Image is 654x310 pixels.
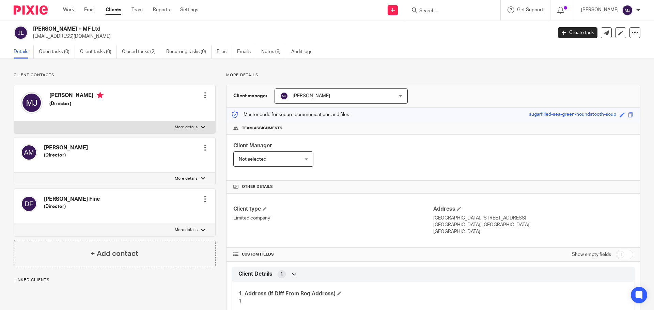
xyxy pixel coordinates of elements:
a: Email [84,6,95,13]
a: Open tasks (0) [39,45,75,59]
span: Not selected [239,157,266,162]
p: Linked clients [14,277,216,283]
a: Files [217,45,232,59]
h4: Client type [233,206,433,213]
p: More details [175,125,198,130]
p: Limited company [233,215,433,222]
input: Search [419,8,480,14]
a: Recurring tasks (0) [166,45,212,59]
span: Team assignments [242,126,282,131]
p: More details [175,227,198,233]
h4: [PERSON_NAME] Fine [44,196,100,203]
img: svg%3E [622,5,633,16]
h4: 1. Address (if Diff From Reg Address) [239,290,433,297]
a: Clients [106,6,121,13]
span: [PERSON_NAME] [293,94,330,98]
h4: CUSTOM FIELDS [233,252,433,257]
span: Get Support [517,7,543,12]
a: Work [63,6,74,13]
h4: [PERSON_NAME] [49,92,104,100]
p: Client contacts [14,72,216,78]
img: svg%3E [21,144,37,161]
a: Client tasks (0) [80,45,117,59]
span: Client Manager [233,143,272,148]
a: Settings [180,6,198,13]
h2: [PERSON_NAME] + MF Ltd [33,26,445,33]
a: Closed tasks (2) [122,45,161,59]
p: More details [175,176,198,181]
h4: Address [433,206,633,213]
img: Pixie [14,5,48,15]
label: Show empty fields [572,251,611,258]
p: Master code for secure communications and files [232,111,349,118]
h5: (Director) [44,152,88,159]
h3: Client manager [233,93,268,99]
p: [PERSON_NAME] [581,6,619,13]
p: [EMAIL_ADDRESS][DOMAIN_NAME] [33,33,548,40]
span: Other details [242,184,273,190]
i: Primary [97,92,104,99]
p: More details [226,72,640,78]
a: Emails [237,45,256,59]
a: Create task [558,27,597,38]
img: svg%3E [21,196,37,212]
p: [GEOGRAPHIC_DATA], [STREET_ADDRESS] [433,215,633,222]
h4: [PERSON_NAME] [44,144,88,151]
img: svg%3E [14,26,28,40]
a: Audit logs [291,45,317,59]
h5: (Director) [44,203,100,210]
img: svg%3E [21,92,43,114]
h5: (Director) [49,100,104,107]
a: Team [131,6,143,13]
a: Reports [153,6,170,13]
span: 1 [239,299,242,304]
div: sugarfilled-sea-green-houndstooth-soup [529,111,616,119]
span: Client Details [238,271,272,278]
a: Notes (8) [261,45,286,59]
h4: + Add contact [91,248,138,259]
a: Details [14,45,34,59]
img: svg%3E [280,92,288,100]
p: [GEOGRAPHIC_DATA], [GEOGRAPHIC_DATA] [433,222,633,228]
p: [GEOGRAPHIC_DATA] [433,228,633,235]
span: 1 [280,271,283,278]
